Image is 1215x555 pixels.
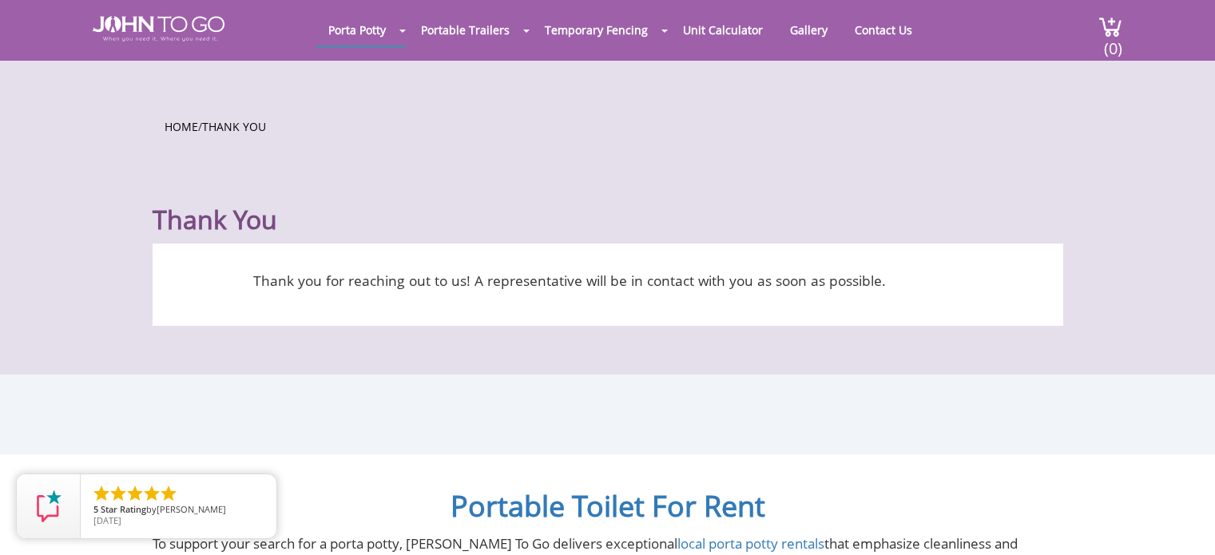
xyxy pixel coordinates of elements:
[93,16,224,42] img: JOHN to go
[93,514,121,526] span: [DATE]
[778,14,840,46] a: Gallery
[157,503,226,515] span: [PERSON_NAME]
[159,484,178,503] li: 
[165,119,198,134] a: Home
[677,534,824,553] a: local porta potty rentals
[843,14,924,46] a: Contact Us
[1103,25,1122,59] span: (0)
[177,268,963,294] p: Thank you for reaching out to us! A representative will be in contact with you as soon as possible.
[1098,16,1122,38] img: cart a
[153,165,1063,236] h1: Thank You
[92,484,111,503] li: 
[101,503,146,515] span: Star Rating
[451,486,765,525] a: Portable Toilet For Rent
[93,505,264,516] span: by
[33,490,65,522] img: Review Rating
[93,503,98,515] span: 5
[533,14,660,46] a: Temporary Fencing
[409,14,522,46] a: Portable Trailers
[165,115,1051,135] ul: /
[125,484,145,503] li: 
[202,119,266,134] a: Thank You
[316,14,398,46] a: Porta Potty
[109,484,128,503] li: 
[671,14,775,46] a: Unit Calculator
[1151,491,1215,555] button: Live Chat
[142,484,161,503] li: 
